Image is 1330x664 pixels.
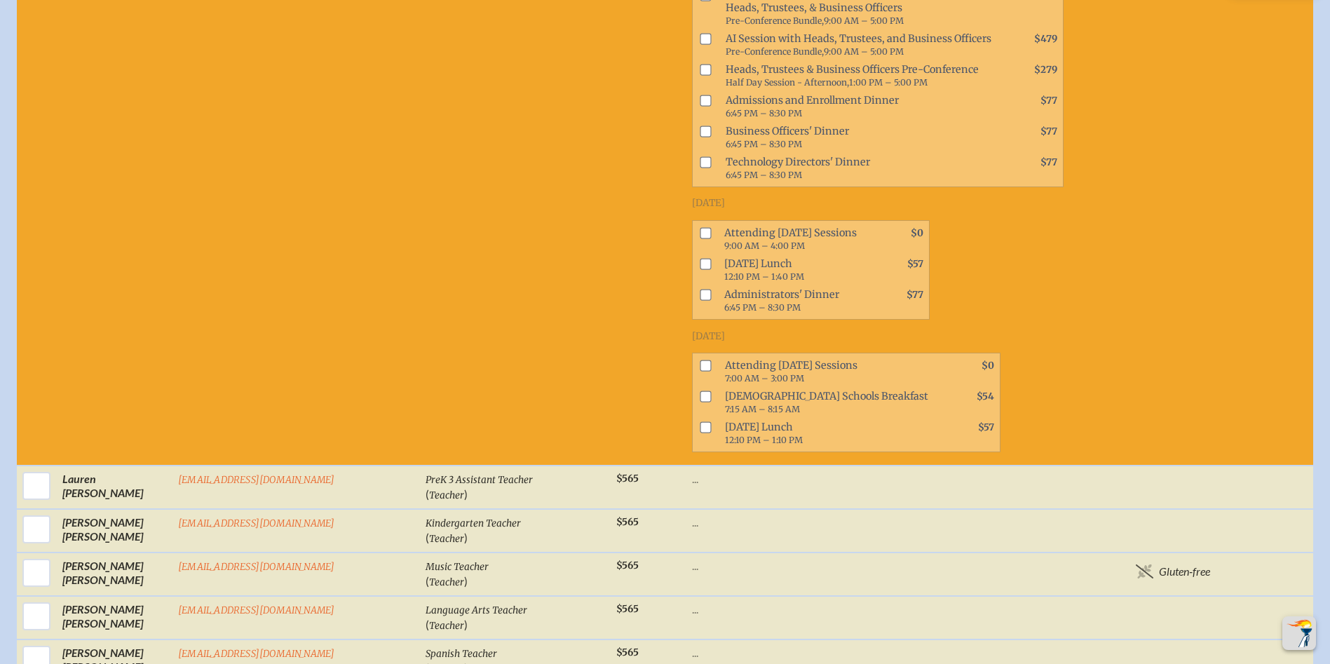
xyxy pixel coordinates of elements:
span: $479 [1034,33,1057,45]
span: 6:45 PM – 8:30 PM [726,108,802,118]
span: ) [464,531,468,544]
span: 12:10 PM – 1:40 PM [724,271,804,282]
span: 6:45 PM – 8:30 PM [726,170,802,180]
span: 1:00 PM – 5:00 PM [849,77,928,88]
span: $0 [911,227,923,239]
span: ( [426,618,429,631]
span: ( [426,574,429,588]
span: $565 [616,473,639,485]
span: ) [464,487,468,501]
span: $77 [1040,126,1057,137]
img: To the top [1285,619,1313,647]
span: Heads, Trustees & Business Officers Pre-Conference [720,60,1000,91]
span: $54 [977,391,994,402]
span: 9:00 AM – 5:00 PM [824,46,904,57]
a: [EMAIL_ADDRESS][DOMAIN_NAME] [178,474,335,486]
span: [DEMOGRAPHIC_DATA] Schools Breakfast [719,387,938,418]
td: [PERSON_NAME] [PERSON_NAME] [57,553,172,596]
span: Half Day Session - Afternoon, [726,77,849,88]
span: Administrators' Dinner [719,285,868,316]
span: Teacher [429,533,464,545]
span: PreK 3 Assistant Teacher [426,474,533,486]
p: ... [692,646,1063,660]
td: Lauren [PERSON_NAME] [57,466,172,509]
span: 12:10 PM – 1:10 PM [725,435,803,445]
p: ... [692,559,1063,573]
a: [EMAIL_ADDRESS][DOMAIN_NAME] [178,604,335,616]
p: ... [692,515,1063,529]
span: 7:00 AM – 3:00 PM [725,373,804,384]
span: [DATE] [692,197,725,209]
span: [DATE] Lunch [719,255,868,285]
span: 9:00 AM – 4:00 PM [724,240,805,251]
span: $565 [616,516,639,528]
span: $279 [1034,64,1057,76]
span: $0 [982,360,994,372]
span: [DATE] [692,330,725,342]
span: $57 [978,421,994,433]
span: Pre-Conference Bundle, [726,46,824,57]
span: [DATE] Lunch [719,418,938,449]
span: 6:45 PM – 8:30 PM [724,302,801,313]
span: $565 [616,646,639,658]
a: [EMAIL_ADDRESS][DOMAIN_NAME] [178,517,335,529]
span: Teacher [429,620,464,632]
span: Pre-Conference Bundle, [726,15,824,26]
p: ... [692,472,1063,486]
span: Gluten-free [1159,564,1210,578]
button: Scroll Top [1282,616,1316,650]
span: ( [426,487,429,501]
td: [PERSON_NAME] [PERSON_NAME] [57,596,172,639]
span: ) [464,618,468,631]
span: Business Officers' Dinner [720,122,1000,153]
span: 9:00 AM – 5:00 PM [824,15,904,26]
span: $565 [616,603,639,615]
span: $565 [616,560,639,571]
a: [EMAIL_ADDRESS][DOMAIN_NAME] [178,561,335,573]
span: $77 [1040,95,1057,107]
td: [PERSON_NAME] [PERSON_NAME] [57,509,172,553]
span: 7:15 AM – 8:15 AM [725,404,800,414]
span: Attending [DATE] Sessions [719,356,938,387]
span: Language Arts Teacher [426,604,527,616]
span: AI Session with Heads, Trustees, and Business Officers [720,29,1000,60]
span: Technology Directors' Dinner [720,153,1000,184]
span: Admissions and Enrollment Dinner [720,91,1000,122]
span: Teacher [429,576,464,588]
span: Spanish Teacher [426,648,497,660]
span: 6:45 PM – 8:30 PM [726,139,802,149]
span: $77 [907,289,923,301]
span: $57 [907,258,923,270]
a: [EMAIL_ADDRESS][DOMAIN_NAME] [178,648,335,660]
span: Music Teacher [426,561,489,573]
p: ... [692,602,1063,616]
span: ) [464,574,468,588]
span: $77 [1040,156,1057,168]
span: Attending [DATE] Sessions [719,224,868,255]
span: ( [426,531,429,544]
span: Teacher [429,489,464,501]
span: Kindergarten Teacher [426,517,521,529]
